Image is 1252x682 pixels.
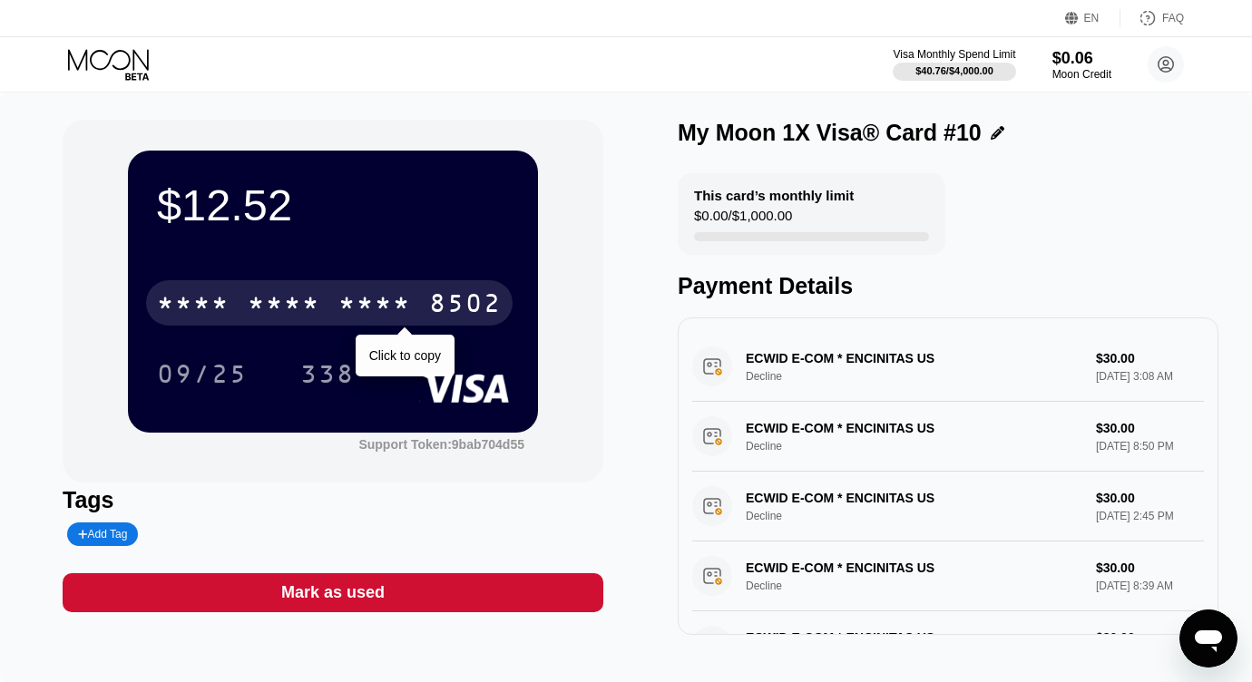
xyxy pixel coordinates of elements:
div: Click to copy [369,348,441,363]
iframe: Button to launch messaging window [1179,609,1237,667]
div: Mark as used [63,573,603,612]
div: Visa Monthly Spend Limit$40.76/$4,000.00 [893,48,1015,81]
div: 8502 [429,291,502,320]
div: EN [1065,9,1120,27]
div: Tags [63,487,603,513]
div: 09/25 [157,362,248,391]
div: $0.06 [1052,49,1111,68]
div: Add Tag [78,528,127,541]
div: $40.76 / $4,000.00 [915,65,993,76]
div: This card’s monthly limit [694,188,854,203]
div: $12.52 [157,180,509,230]
div: $0.00 / $1,000.00 [694,208,792,232]
div: Mark as used [281,582,385,603]
div: My Moon 1X Visa® Card #10 [678,120,982,146]
div: 338 [287,351,368,396]
div: EN [1084,12,1100,24]
div: Moon Credit [1052,68,1111,81]
div: 09/25 [143,351,261,396]
div: Payment Details [678,273,1218,299]
div: FAQ [1120,9,1184,27]
div: Visa Monthly Spend Limit [893,48,1015,61]
div: FAQ [1162,12,1184,24]
div: 338 [300,362,355,391]
div: Support Token:9bab704d55 [358,437,524,452]
div: Support Token: 9bab704d55 [358,437,524,452]
div: $0.06Moon Credit [1052,49,1111,81]
div: Add Tag [67,522,138,546]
